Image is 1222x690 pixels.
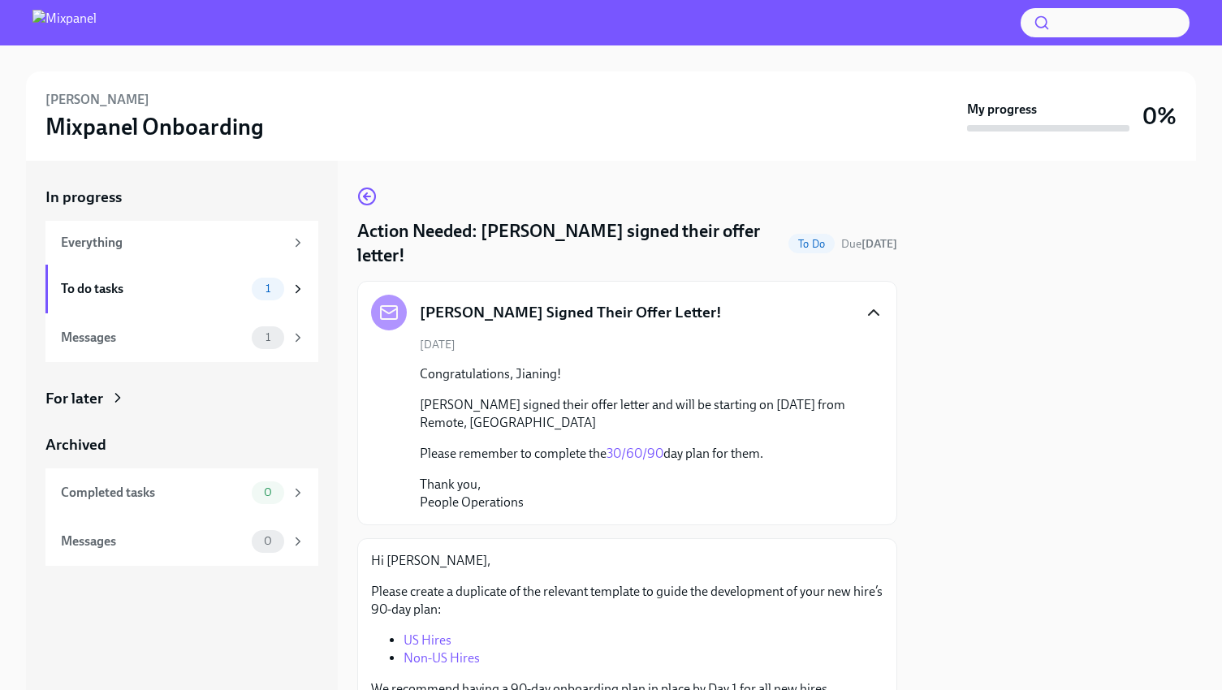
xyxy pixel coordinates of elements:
[404,650,480,666] a: Non-US Hires
[256,331,280,343] span: 1
[371,552,883,570] p: Hi [PERSON_NAME],
[841,237,897,251] span: Due
[967,101,1037,119] strong: My progress
[45,221,318,265] a: Everything
[45,265,318,313] a: To do tasks1
[371,583,883,619] p: Please create a duplicate of the relevant template to guide the development of your new hire’s 90...
[420,302,722,323] h5: [PERSON_NAME] Signed Their Offer Letter!
[61,280,245,298] div: To do tasks
[420,337,456,352] span: [DATE]
[45,187,318,208] a: In progress
[420,445,857,463] p: Please remember to complete the day plan for them.
[61,533,245,550] div: Messages
[61,484,245,502] div: Completed tasks
[32,10,97,36] img: Mixpanel
[788,238,835,250] span: To Do
[61,234,284,252] div: Everything
[861,237,897,251] strong: [DATE]
[1142,101,1177,131] h3: 0%
[254,535,282,547] span: 0
[45,388,318,409] a: For later
[420,365,857,383] p: Congratulations, Jianing!
[45,388,103,409] div: For later
[45,517,318,566] a: Messages0
[254,486,282,498] span: 0
[45,468,318,517] a: Completed tasks0
[420,396,857,432] p: [PERSON_NAME] signed their offer letter and will be starting on [DATE] from Remote, [GEOGRAPHIC_D...
[45,91,149,109] h6: [PERSON_NAME]
[357,219,782,268] h4: Action Needed: [PERSON_NAME] signed their offer letter!
[45,434,318,455] a: Archived
[45,112,264,141] h3: Mixpanel Onboarding
[61,329,245,347] div: Messages
[607,446,663,461] a: 30/60/90
[404,632,451,648] a: US Hires
[420,476,857,511] p: Thank you, People Operations
[45,313,318,362] a: Messages1
[841,236,897,252] span: September 10th, 2025 07:00
[256,282,280,295] span: 1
